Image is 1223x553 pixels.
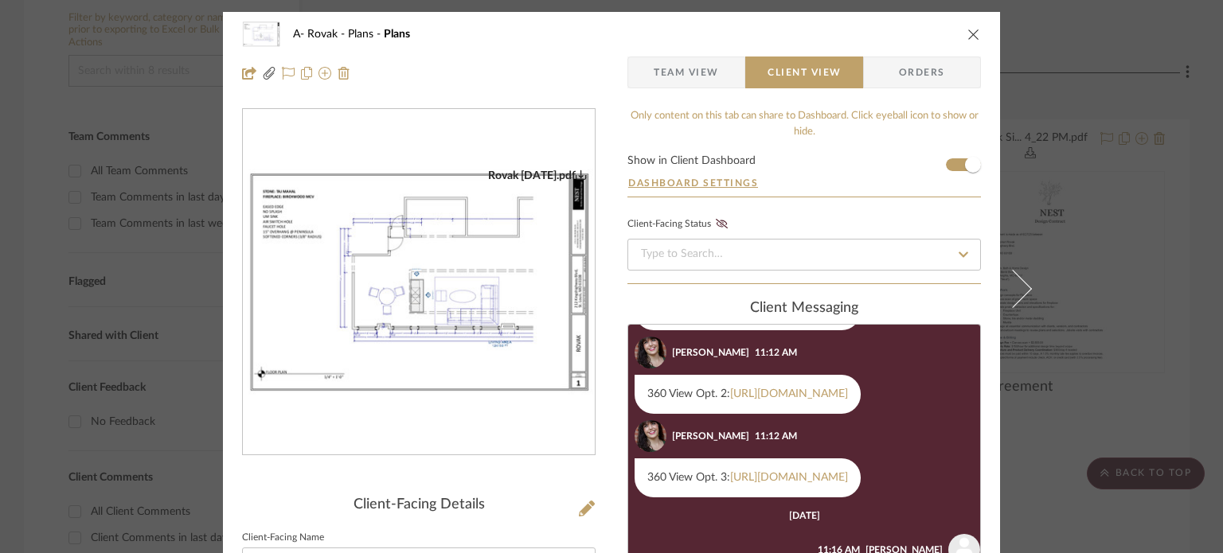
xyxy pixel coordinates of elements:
[488,169,587,183] div: Rovak [DATE].pdf
[672,429,749,443] div: [PERSON_NAME]
[243,169,595,396] div: 0
[654,56,719,88] span: Team View
[627,300,981,317] div: client Messaging
[635,420,666,452] img: 491cad36-5787-4519-8878-b341424c5785.jpg
[635,458,861,497] div: 360 View Opt. 3:
[967,27,981,41] button: close
[293,29,348,40] span: A- Rovak
[627,239,981,271] input: Type to Search…
[635,375,861,414] div: 360 View Opt. 2:
[768,56,841,88] span: Client View
[635,337,666,368] img: 491cad36-5787-4519-8878-b341424c5785.jpg
[789,510,820,521] div: [DATE]
[243,169,595,396] img: a8a5db84-21ca-49f0-92e8-8ac0e832eac8_436x436.jpg
[384,29,410,40] span: Plans
[730,388,848,399] a: [URL][DOMAIN_NAME]
[755,429,797,443] div: 11:12 AM
[672,345,749,360] div: [PERSON_NAME]
[348,29,384,40] span: Plans
[730,472,848,483] a: [URL][DOMAIN_NAME]
[627,108,981,139] div: Only content on this tab can share to Dashboard. Click eyeball icon to show or hide.
[881,56,963,88] span: Orders
[242,497,596,514] div: Client-Facing Details
[627,176,759,190] button: Dashboard Settings
[242,534,324,542] label: Client-Facing Name
[627,216,733,232] div: Client-Facing Status
[242,18,280,50] img: a8a5db84-21ca-49f0-92e8-8ac0e832eac8_48x40.jpg
[755,345,797,360] div: 11:12 AM
[338,67,350,80] img: Remove from project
